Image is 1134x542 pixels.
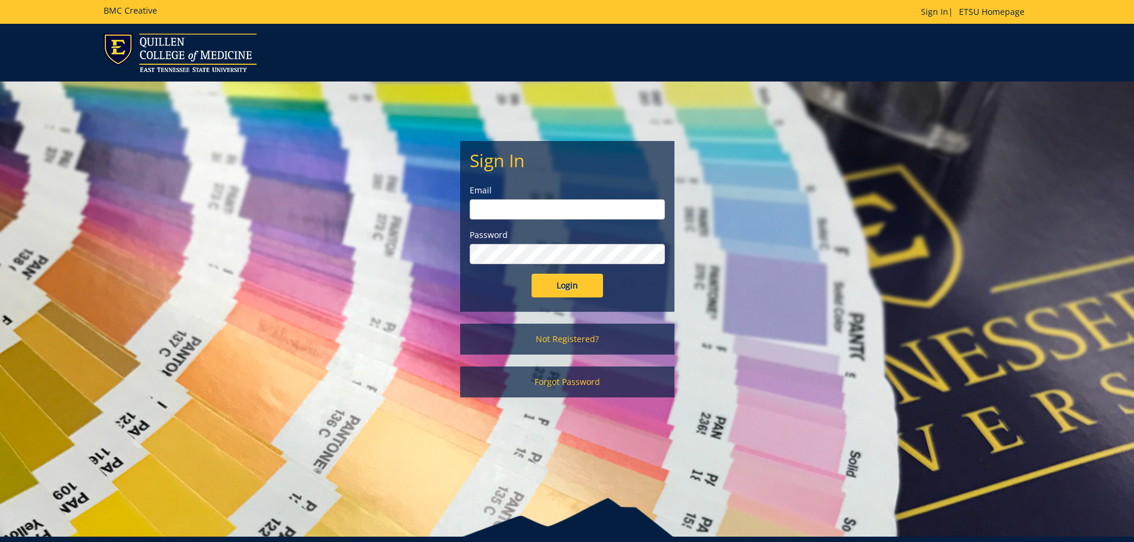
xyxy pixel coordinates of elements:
img: ETSU logo [104,33,257,72]
a: ETSU Homepage [953,6,1030,17]
a: Forgot Password [460,366,674,397]
label: Email [470,184,665,196]
a: Sign In [921,6,948,17]
h2: Sign In [470,151,665,170]
label: Password [470,229,665,241]
a: Not Registered? [460,324,674,355]
p: | [921,6,1030,18]
input: Login [532,274,603,297]
h5: BMC Creative [104,6,157,15]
